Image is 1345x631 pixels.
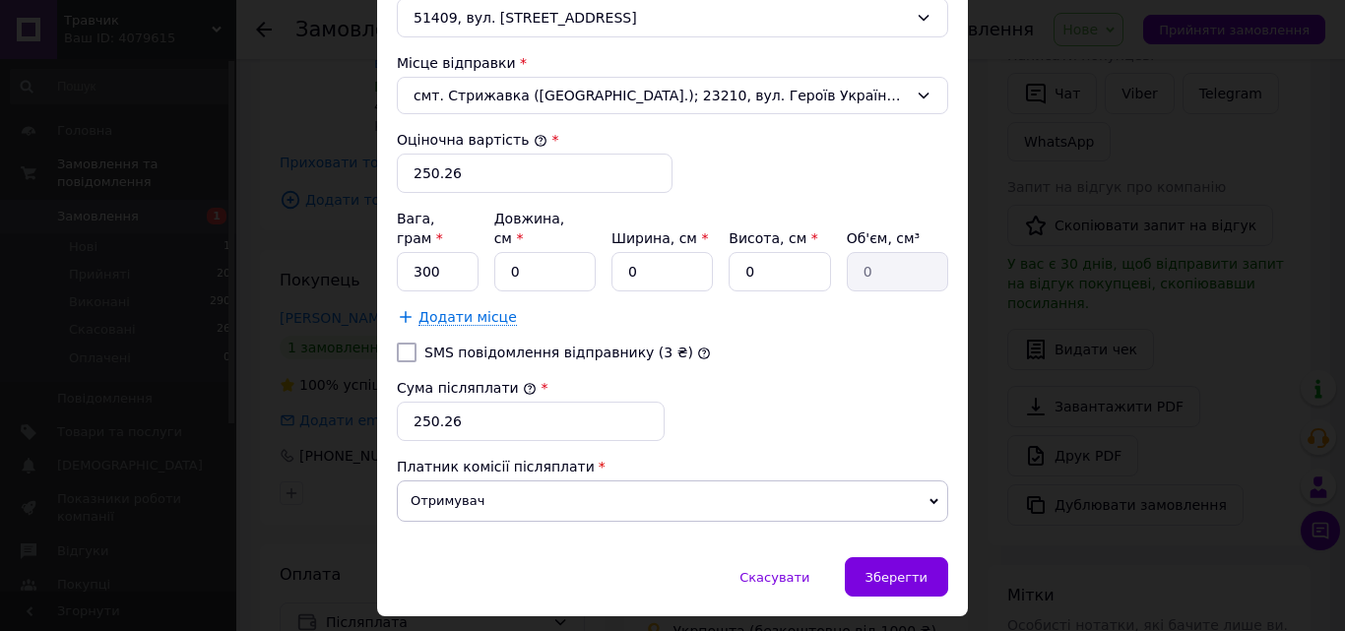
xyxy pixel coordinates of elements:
span: Отримувач [397,480,948,522]
label: Вага, грам [397,211,443,246]
label: Ширина, см [611,230,708,246]
span: Додати місце [418,309,517,326]
label: Висота, см [729,230,817,246]
span: Зберегти [865,570,928,585]
div: Місце відправки [397,53,948,73]
span: Платник комісії післяплати [397,459,595,474]
label: SMS повідомлення відправнику (3 ₴) [424,345,693,360]
div: Об'єм, см³ [847,228,948,248]
label: Оціночна вартість [397,132,547,148]
label: Довжина, см [494,211,565,246]
label: Сума післяплати [397,380,537,396]
span: Скасувати [739,570,809,585]
span: смт. Стрижавка ([GEOGRAPHIC_DATA].); 23210, вул. Героїв України, 22 [414,86,908,105]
